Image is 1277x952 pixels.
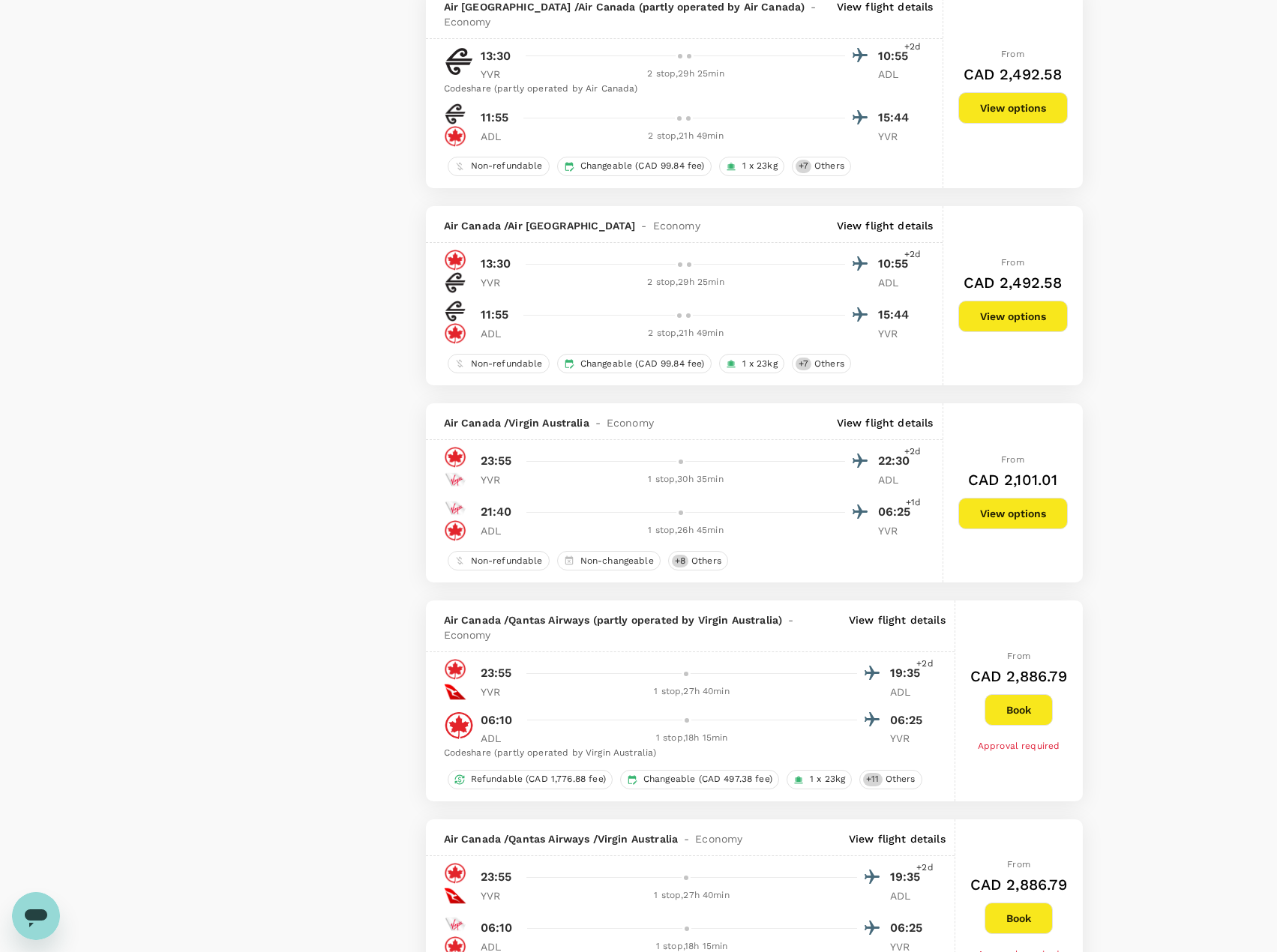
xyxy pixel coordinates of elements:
span: Non-refundable [465,358,549,370]
span: Economy [607,415,654,430]
iframe: Button to launch messaging window [12,892,60,940]
img: QF [444,885,466,907]
div: 2 stop , 21h 49min [527,129,845,144]
span: From [1001,257,1024,268]
img: AC [444,711,474,741]
p: View flight details [849,831,946,846]
div: Changeable (CAD 497.38 fee) [620,770,779,789]
h6: CAD 2,886.79 [970,664,1068,688]
p: 19:35 [890,868,928,886]
span: +2d [916,861,933,876]
span: Others [808,358,850,370]
img: VA [444,913,466,936]
p: YVR [481,684,518,699]
button: View options [958,498,1068,529]
span: Refundable (CAD 1,776.88 fee) [465,773,612,786]
p: ADL [481,129,518,144]
div: 1 stop , 27h 40min [527,684,857,699]
span: Non-refundable [465,160,549,172]
span: From [1007,859,1030,870]
span: - [635,218,652,233]
img: QF [444,681,466,703]
button: Book [985,694,1053,726]
span: Others [880,773,922,786]
p: ADL [481,523,518,538]
h6: CAD 2,492.58 [964,271,1063,295]
span: Changeable (CAD 99.84 fee) [574,358,711,370]
h6: CAD 2,886.79 [970,873,1068,897]
img: NZ [444,46,474,76]
span: 1 x 23kg [736,358,784,370]
div: 2 stop , 29h 25min [527,275,845,290]
span: 1 x 23kg [736,160,784,172]
img: AC [444,125,466,148]
h6: CAD 2,492.58 [964,62,1063,86]
span: Economy [444,14,491,29]
p: 23:55 [481,868,512,886]
div: +8Others [668,551,728,570]
p: ADL [878,275,916,290]
span: +2d [916,657,933,672]
span: Air Canada / Virgin Australia [444,415,589,430]
h6: CAD 2,101.01 [968,468,1058,492]
p: 06:25 [890,711,928,729]
p: YVR [481,472,518,487]
div: +7Others [792,354,851,373]
div: Non-changeable [557,551,661,570]
img: AC [444,862,466,885]
p: 22:30 [878,452,916,470]
p: YVR [481,888,518,903]
span: + 7 [796,160,811,172]
p: 10:55 [878,255,916,273]
div: 1 stop , 26h 45min [527,523,845,538]
div: +7Others [792,157,851,176]
p: ADL [878,67,916,82]
button: Book [985,903,1053,934]
p: 15:44 [878,306,916,324]
div: 1 x 23kg [719,354,784,373]
div: Codeshare (partly operated by Virgin Australia) [444,746,928,761]
span: + 8 [672,555,688,567]
span: +2d [904,40,921,55]
div: 1 stop , 30h 35min [527,472,845,487]
button: View options [958,301,1068,332]
span: Economy [444,627,491,642]
div: Changeable (CAD 99.84 fee) [557,157,712,176]
img: AC [444,658,466,681]
span: Air Canada / Qantas Airways (partly operated by Virgin Australia) [444,612,783,627]
img: VA [444,469,466,491]
span: + 11 [863,773,882,786]
div: Non-refundable [448,157,550,176]
p: 06:25 [878,503,916,521]
span: Air Canada / Qantas Airways / Virgin Australia [444,831,679,846]
p: YVR [878,129,916,144]
p: 10:55 [878,47,916,65]
p: 11:55 [481,109,509,127]
p: YVR [481,67,518,82]
span: Non-refundable [465,555,549,567]
img: NZ [444,300,466,322]
p: 23:55 [481,452,512,470]
img: NZ [444,103,466,125]
span: Economy [653,218,700,233]
p: YVR [890,731,928,746]
img: AC [444,519,466,542]
span: 1 x 23kg [804,773,851,786]
p: YVR [878,523,916,538]
p: 06:25 [890,919,928,937]
span: +2d [904,445,921,460]
span: Others [685,555,727,567]
p: ADL [890,684,928,699]
div: +11Others [859,770,922,789]
span: From [1001,49,1024,59]
p: 23:55 [481,664,512,682]
p: ADL [878,472,916,487]
div: Non-refundable [448,354,550,373]
p: View flight details [849,612,946,642]
span: From [1007,651,1030,661]
span: Changeable (CAD 99.84 fee) [574,160,711,172]
button: View options [958,92,1068,124]
p: View flight details [837,218,934,233]
div: 1 stop , 18h 15min [527,731,857,746]
span: + 7 [796,358,811,370]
